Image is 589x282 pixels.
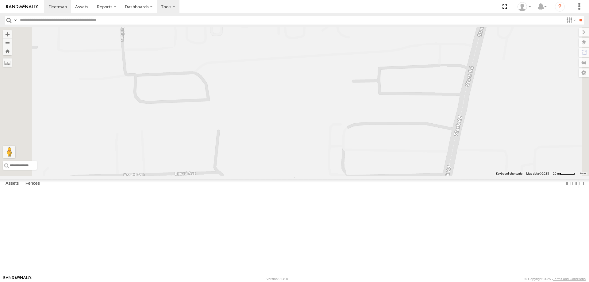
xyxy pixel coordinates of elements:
[3,38,12,47] button: Zoom out
[525,277,586,281] div: © Copyright 2025 -
[3,30,12,38] button: Zoom in
[564,16,577,25] label: Search Filter Options
[566,179,572,188] label: Dock Summary Table to the Left
[579,68,589,77] label: Map Settings
[3,146,15,158] button: Drag Pegman onto the map to open Street View
[3,58,12,67] label: Measure
[6,5,38,9] img: rand-logo.svg
[3,276,32,282] a: Visit our Website
[526,172,549,175] span: Map data ©2025
[2,179,22,188] label: Assets
[553,277,586,281] a: Terms and Conditions
[551,172,577,176] button: Map Scale: 20 m per 45 pixels
[580,172,586,175] a: Terms (opens in new tab)
[555,2,565,12] i: ?
[267,277,290,281] div: Version: 308.01
[515,2,533,11] div: Ndricim Pronjari
[496,172,522,176] button: Keyboard shortcuts
[578,179,584,188] label: Hide Summary Table
[3,47,12,55] button: Zoom Home
[13,16,18,25] label: Search Query
[553,172,560,175] span: 20 m
[572,179,578,188] label: Dock Summary Table to the Right
[22,179,43,188] label: Fences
